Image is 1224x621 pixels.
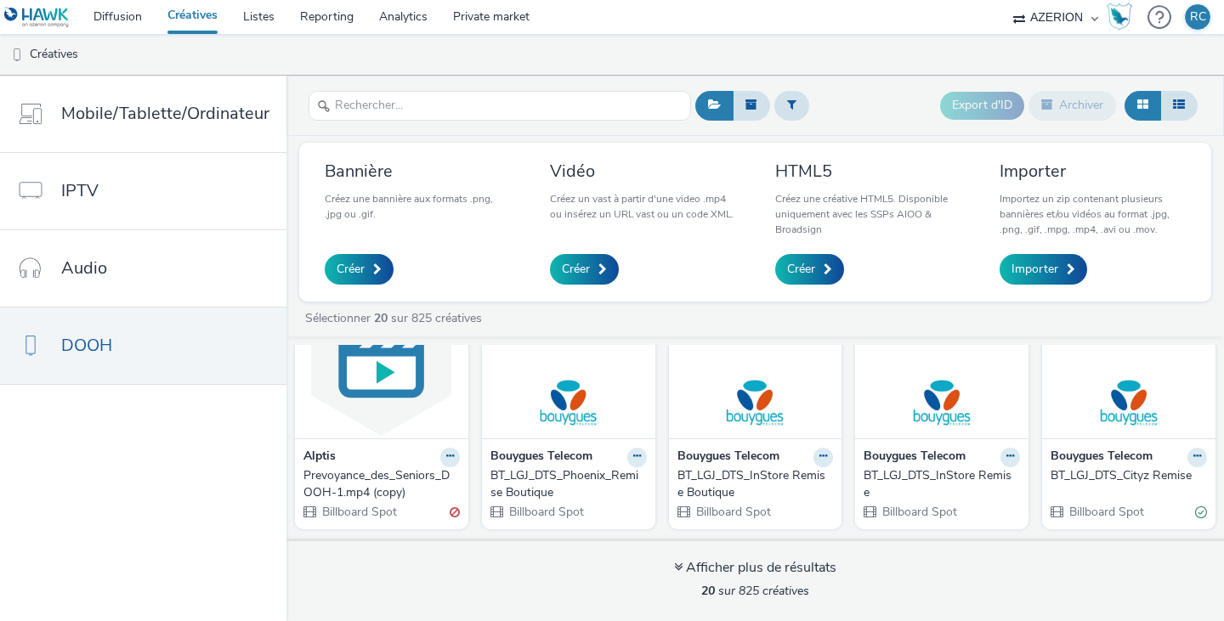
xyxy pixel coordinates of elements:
span: sur 825 créatives [701,583,809,599]
a: Prevoyance_des_Seniors_DOOH-1.mp4 (copy) [303,467,460,502]
h3: Importer [1000,160,1186,183]
img: dooh [8,47,25,64]
span: Mobile/Tablette/Ordinateur [61,101,269,126]
span: Billboard Spot [320,504,397,520]
a: BT_LGJ_DTS_InStore Remise [864,467,1020,502]
h3: HTML5 [775,160,961,183]
div: RC [1190,4,1206,30]
img: Hawk Academy [1107,3,1132,31]
a: Créer [550,254,619,285]
a: Importer [1000,254,1087,285]
img: undefined Logo [4,7,70,28]
a: Hawk Academy [1107,3,1139,31]
span: Importer [1011,261,1058,278]
span: Billboard Spot [507,504,584,520]
strong: 20 [374,310,388,326]
a: Sélectionner sur 825 créatives [303,310,489,326]
span: Billboard Spot [694,504,771,520]
a: BT_LGJ_DTS_Phoenix_Remise Boutique [490,467,647,502]
a: Créer [325,254,394,285]
strong: Bouygues Telecom [864,448,966,467]
div: Afficher plus de résultats [674,558,836,578]
img: BT_LGJ_DTS_InStore Remise Boutique visual [673,273,838,438]
p: Créez une créative HTML5. Disponible uniquement avec les SSPs AIOO & Broadsign [775,191,961,237]
strong: Bouygues Telecom [677,448,779,467]
p: Créez une bannière aux formats .png, .jpg ou .gif. [325,191,511,222]
strong: Bouygues Telecom [490,448,592,467]
strong: Bouygues Telecom [1051,448,1153,467]
h3: Vidéo [550,160,736,183]
span: Billboard Spot [1068,504,1144,520]
span: Audio [61,256,107,280]
button: Grille [1125,91,1161,120]
p: Importez un zip contenant plusieurs bannières et/ou vidéos au format .jpg, .png, .gif, .mpg, .mp4... [1000,191,1186,237]
span: Créer [787,261,815,278]
div: BT_LGJ_DTS_InStore Remise [864,467,1013,502]
img: BT_LGJ_DTS_Phoenix_Remise Boutique visual [486,273,651,438]
p: Créez un vast à partir d'une video .mp4 ou insérez un URL vast ou un code XML. [550,191,736,222]
div: Prevoyance_des_Seniors_DOOH-1.mp4 (copy) [303,467,453,502]
div: BT_LGJ_DTS_Phoenix_Remise Boutique [490,467,640,502]
span: IPTV [61,178,99,203]
span: DOOH [61,333,112,358]
span: Créer [337,261,365,278]
input: Rechercher... [309,91,691,121]
img: BT_LGJ_DTS_InStore Remise visual [859,273,1024,438]
a: BT_LGJ_DTS_InStore Remise Boutique [677,467,834,502]
button: Liste [1160,91,1198,120]
strong: Alptis [303,448,336,467]
span: Billboard Spot [881,504,957,520]
button: Archiver [1028,91,1116,120]
span: Créer [562,261,590,278]
a: Créer [775,254,844,285]
div: BT_LGJ_DTS_InStore Remise Boutique [677,467,827,502]
div: Invalide [450,503,460,521]
div: Valide [1195,503,1207,521]
div: BT_LGJ_DTS_Cityz Remise [1051,467,1200,484]
img: BT_LGJ_DTS_Cityz Remise visual [1046,273,1211,438]
h3: Bannière [325,160,511,183]
button: Export d'ID [940,92,1024,119]
img: Prevoyance_des_Seniors_DOOH-1.mp4 (copy) visual [299,273,464,438]
a: BT_LGJ_DTS_Cityz Remise [1051,467,1207,484]
strong: 20 [701,583,715,599]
